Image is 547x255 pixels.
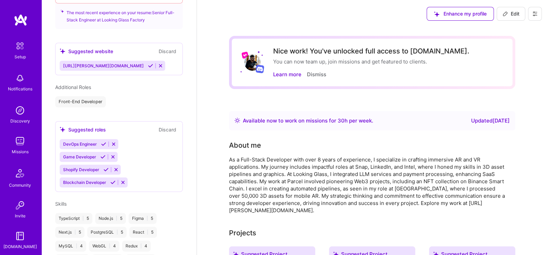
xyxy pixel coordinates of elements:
[147,229,148,235] span: |
[157,126,178,134] button: Discard
[60,127,66,133] i: icon SuggestedTeams
[140,243,142,249] span: |
[109,243,110,249] span: |
[434,11,439,17] i: icon SuggestedTeams
[434,10,487,17] span: Enhance my profile
[110,154,116,159] i: Reject
[116,216,117,221] span: |
[63,63,144,68] span: [URL][PERSON_NAME][DOMAIN_NAME]
[63,141,97,147] span: DevOps Engineer
[148,63,153,68] i: Accept
[273,71,301,78] button: Learn more
[147,216,148,221] span: |
[9,182,31,189] div: Community
[273,47,469,55] div: Nice work! You've unlocked full access to [DOMAIN_NAME].
[129,227,157,238] div: React 5
[129,213,157,224] div: Figma 5
[95,213,126,224] div: Node.js 5
[307,71,326,78] button: Dismiss
[229,228,256,238] div: Projects
[63,180,106,185] span: Blockchain Developer
[157,47,178,55] button: Discard
[427,7,494,21] button: Enhance my profile
[55,201,67,207] span: Skills
[55,96,106,107] div: Front-End Developer
[63,167,99,172] span: Shopify Developer
[122,241,151,252] div: Redux 4
[101,141,106,147] i: Accept
[113,167,119,172] i: Reject
[111,141,116,147] i: Reject
[13,39,27,53] img: setup
[117,229,118,235] span: |
[235,118,240,123] img: Availability
[55,227,84,238] div: Next.js 5
[12,148,29,155] div: Missions
[110,180,116,185] i: Accept
[15,212,26,219] div: Invite
[60,48,66,54] i: icon SuggestedTeams
[8,85,32,92] div: Notifications
[87,227,127,238] div: PostgreSQL 5
[13,229,27,243] img: guide book
[497,7,525,21] button: Edit
[14,53,26,60] div: Setup
[338,117,345,124] span: 30
[89,241,119,252] div: WebGL 4
[55,84,91,90] span: Additional Roles
[13,134,27,148] img: teamwork
[103,167,109,172] i: Accept
[273,58,469,65] div: You can now team up, join missions and get featured to clients.
[10,117,30,125] div: Discovery
[100,154,106,159] i: Accept
[3,243,37,250] div: [DOMAIN_NAME]
[229,140,261,150] div: Tell us a little about yourself
[229,156,505,214] div: As a Full-Stack Developer with over 8 years of experience, I specialize in crafting immersive AR ...
[55,213,92,224] div: TypeScript 5
[82,216,84,221] span: |
[158,63,163,68] i: Reject
[229,140,261,150] div: About me
[241,51,249,59] img: Lyft logo
[13,104,27,117] img: discovery
[61,9,64,14] i: icon SuggestedTeams
[120,180,126,185] i: Reject
[55,241,86,252] div: MySQL 4
[503,10,519,17] span: Edit
[12,165,28,182] img: Community
[13,71,27,85] img: bell
[63,154,96,159] span: Game Developer
[14,14,28,26] img: logo
[256,65,264,73] img: Discord logo
[244,54,261,71] img: User Avatar
[60,126,106,133] div: Suggested roles
[13,198,27,212] img: Invite
[243,117,373,125] div: Available now to work on missions for h per week .
[60,48,113,55] div: Suggested website
[74,229,76,235] span: |
[471,117,510,125] div: Updated [DATE]
[76,243,77,249] span: |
